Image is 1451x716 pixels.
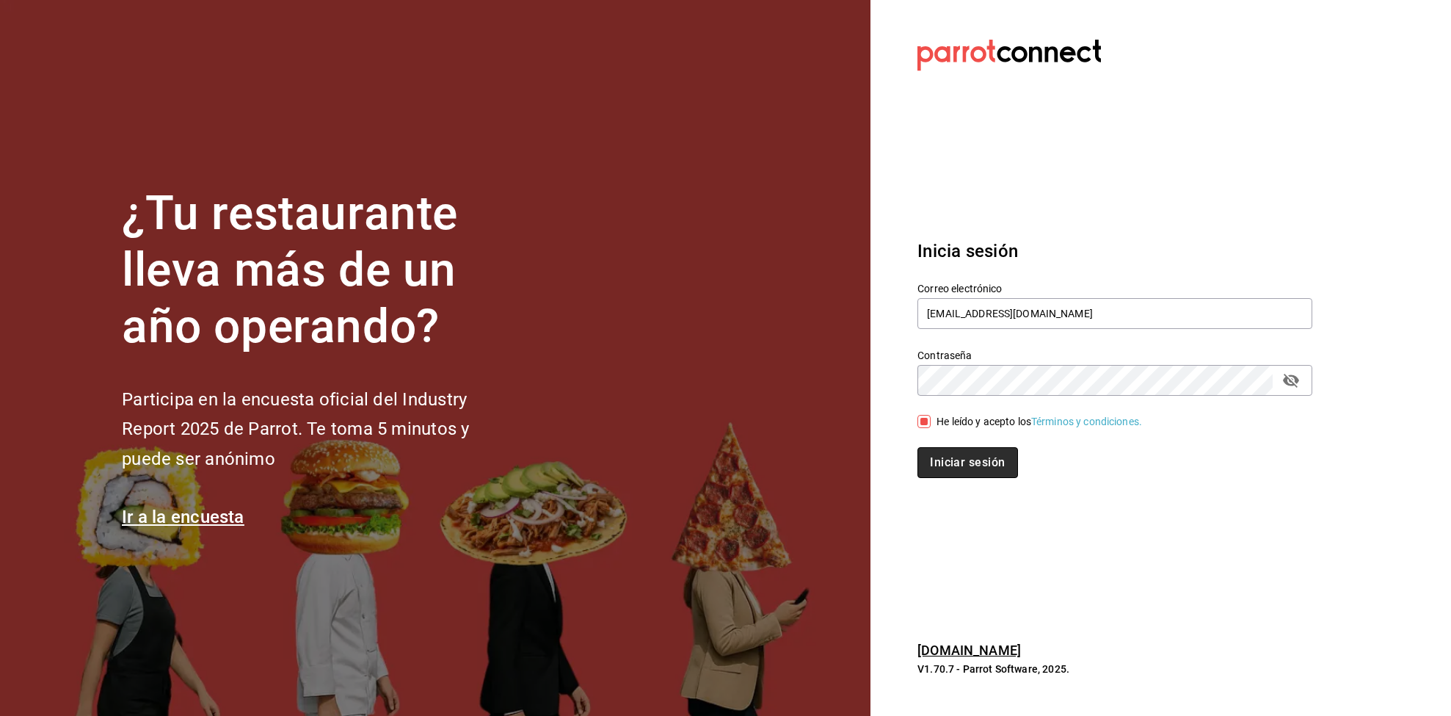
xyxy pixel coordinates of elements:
[937,414,1142,430] div: He leído y acepto los
[1279,368,1303,393] button: passwordField
[917,283,1312,294] label: Correo electrónico
[917,298,1312,329] input: Ingresa tu correo electrónico
[917,350,1312,361] label: Contraseña
[122,186,518,355] h1: ¿Tu restaurante lleva más de un año operando?
[917,643,1021,658] a: [DOMAIN_NAME]
[917,447,1017,478] button: Iniciar sesión
[122,385,518,474] h2: Participa en la encuesta oficial del Industry Report 2025 de Parrot. Te toma 5 minutos y puede se...
[1031,416,1142,427] a: Términos y condiciones.
[122,507,244,527] a: Ir a la encuesta
[917,238,1312,264] h3: Inicia sesión
[917,662,1312,676] p: V1.70.7 - Parrot Software, 2025.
